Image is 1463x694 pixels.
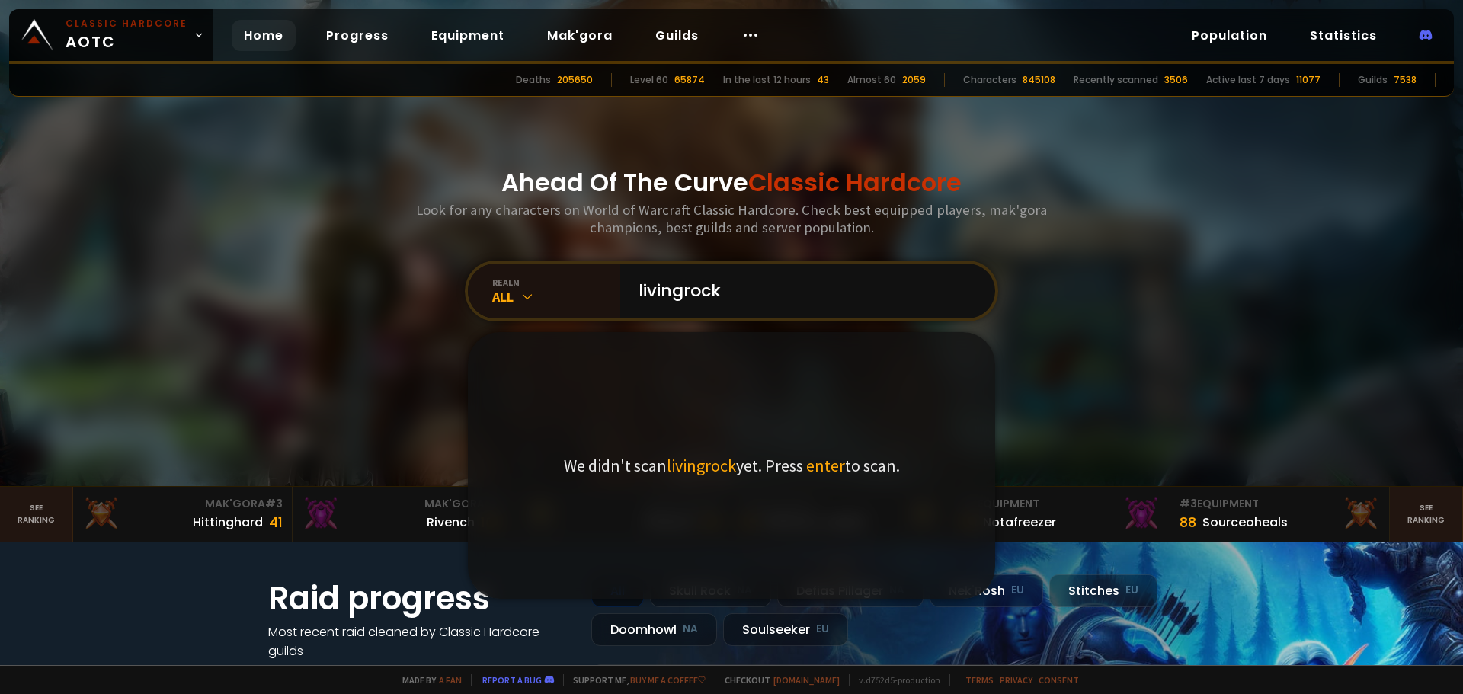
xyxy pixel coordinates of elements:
input: Search a character... [629,264,977,318]
span: AOTC [66,17,187,53]
p: We didn't scan yet. Press to scan. [564,455,900,476]
div: Equipment [960,496,1160,512]
div: Stitches [1049,574,1157,607]
a: Mak'Gora#3Hittinghard41 [73,487,293,542]
div: Deaths [516,73,551,87]
span: Made by [393,674,462,686]
div: Doomhowl [591,613,717,646]
div: 88 [1180,512,1196,532]
a: Consent [1039,674,1079,686]
div: Rivench [427,513,475,532]
div: 41 [269,512,283,532]
h1: Raid progress [268,574,573,622]
a: Progress [314,20,401,51]
a: Privacy [1000,674,1032,686]
div: Equipment [1180,496,1380,512]
div: Characters [963,73,1016,87]
small: EU [1011,583,1024,598]
a: Terms [965,674,994,686]
div: Sourceoheals [1202,513,1288,532]
div: Level 60 [630,73,668,87]
div: Guilds [1358,73,1388,87]
a: Equipment [419,20,517,51]
div: All [492,288,620,305]
a: Statistics [1298,20,1389,51]
span: # 3 [1180,496,1197,511]
div: 43 [817,73,829,87]
a: a fan [439,674,462,686]
a: See all progress [268,661,367,679]
div: 7538 [1394,73,1417,87]
div: 2059 [902,73,926,87]
a: Mak'Gora#2Rivench100 [293,487,512,542]
small: EU [1125,583,1138,598]
small: NA [683,622,698,637]
span: Classic Hardcore [748,165,962,200]
a: Report a bug [482,674,542,686]
div: Soulseeker [723,613,848,646]
span: livingrock [667,455,736,476]
div: Mak'Gora [302,496,502,512]
a: Mak'gora [535,20,625,51]
h3: Look for any characters on World of Warcraft Classic Hardcore. Check best equipped players, mak'g... [410,201,1053,236]
a: Home [232,20,296,51]
a: #2Equipment88Notafreezer [951,487,1170,542]
a: #3Equipment88Sourceoheals [1170,487,1390,542]
div: Hittinghard [193,513,263,532]
a: Population [1180,20,1279,51]
div: Active last 7 days [1206,73,1290,87]
div: In the last 12 hours [723,73,811,87]
small: Classic Hardcore [66,17,187,30]
div: 11077 [1296,73,1321,87]
h4: Most recent raid cleaned by Classic Hardcore guilds [268,622,573,660]
a: Guilds [643,20,711,51]
span: Checkout [715,674,840,686]
div: 3506 [1164,73,1188,87]
span: enter [806,455,845,476]
div: Mak'Gora [82,496,283,512]
div: Almost 60 [847,73,896,87]
small: EU [816,622,829,637]
div: Notafreezer [983,513,1056,532]
span: Support me, [563,674,706,686]
span: # 3 [265,496,283,511]
a: Seeranking [1390,487,1463,542]
div: 845108 [1023,73,1055,87]
a: Classic HardcoreAOTC [9,9,213,61]
div: Recently scanned [1074,73,1158,87]
div: Nek'Rosh [930,574,1043,607]
a: [DOMAIN_NAME] [773,674,840,686]
span: v. d752d5 - production [849,674,940,686]
a: Buy me a coffee [630,674,706,686]
div: 65874 [674,73,705,87]
div: realm [492,277,620,288]
h1: Ahead Of The Curve [501,165,962,201]
div: 205650 [557,73,593,87]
